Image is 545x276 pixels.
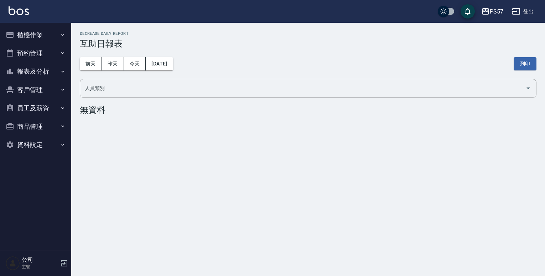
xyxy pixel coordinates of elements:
[461,4,475,18] button: save
[102,57,124,70] button: 昨天
[83,82,523,95] input: 人員名稱
[3,26,68,44] button: 櫃檯作業
[80,57,102,70] button: 前天
[124,57,146,70] button: 今天
[80,31,536,36] h2: Decrease Daily Report
[3,117,68,136] button: 商品管理
[22,264,58,270] p: 主管
[3,136,68,154] button: 資料設定
[80,39,536,49] h3: 互助日報表
[22,256,58,264] h5: 公司
[6,256,20,270] img: Person
[80,105,536,115] div: 無資料
[9,6,29,15] img: Logo
[490,7,503,16] div: PS57
[509,5,536,18] button: 登出
[523,83,534,94] button: Open
[146,57,173,70] button: [DATE]
[3,44,68,63] button: 預約管理
[3,81,68,99] button: 客戶管理
[3,99,68,117] button: 員工及薪資
[478,4,506,19] button: PS57
[3,62,68,81] button: 報表及分析
[514,57,536,70] button: 列印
